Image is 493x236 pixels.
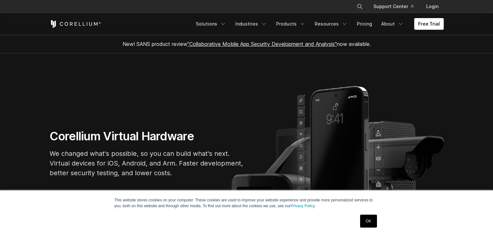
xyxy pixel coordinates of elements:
[50,20,101,28] a: Corellium Home
[291,204,316,208] a: Privacy Policy.
[192,18,230,30] a: Solutions
[123,41,371,47] span: New! SANS product review now available.
[421,1,444,12] a: Login
[50,129,244,144] h1: Corellium Virtual Hardware
[311,18,352,30] a: Resources
[272,18,310,30] a: Products
[231,18,271,30] a: Industries
[114,197,379,209] p: This website stores cookies on your computer. These cookies are used to improve your website expe...
[368,1,418,12] a: Support Center
[187,41,337,47] a: "Collaborative Mobile App Security Development and Analysis"
[354,1,366,12] button: Search
[353,18,376,30] a: Pricing
[377,18,408,30] a: About
[192,18,444,30] div: Navigation Menu
[349,1,444,12] div: Navigation Menu
[50,149,244,178] p: We changed what's possible, so you can build what's next. Virtual devices for iOS, Android, and A...
[360,215,377,228] a: OK
[414,18,444,30] a: Free Trial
